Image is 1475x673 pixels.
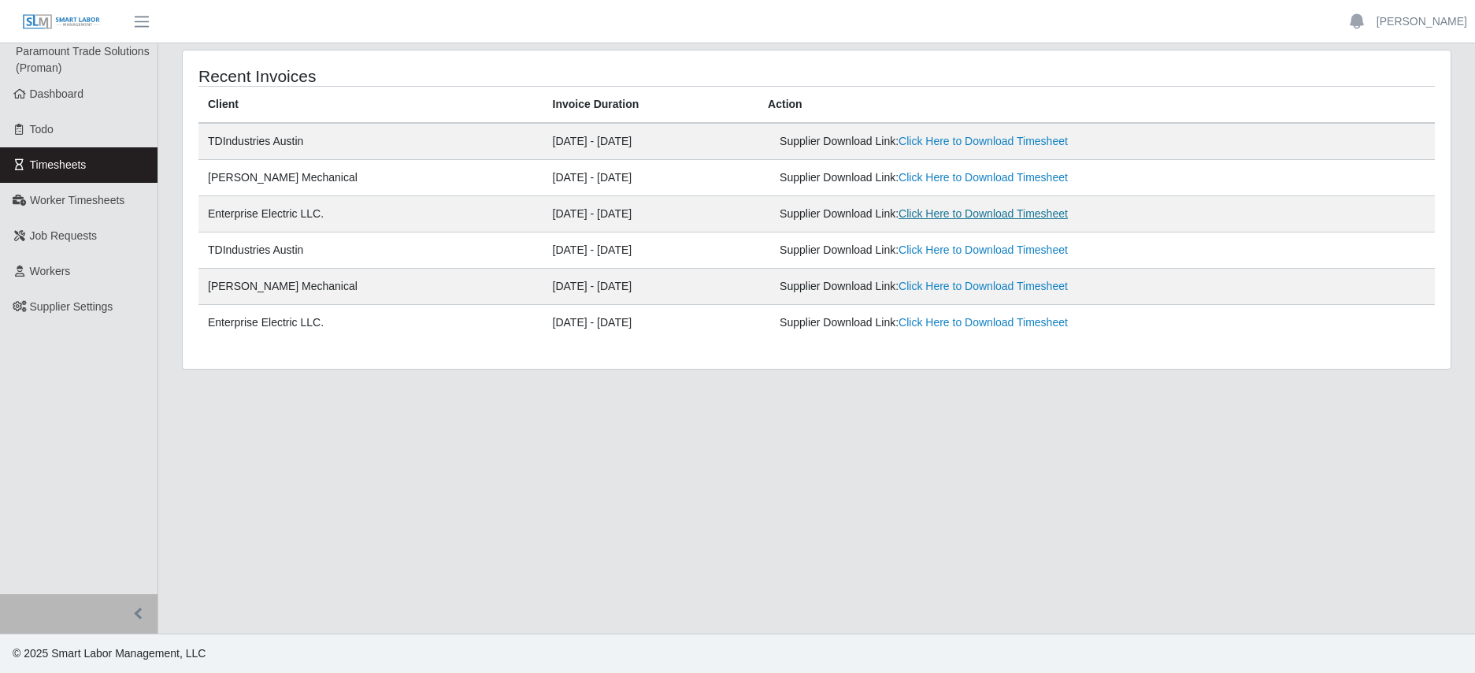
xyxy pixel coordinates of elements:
[543,160,759,196] td: [DATE] - [DATE]
[30,123,54,136] span: Todo
[30,158,87,171] span: Timesheets
[198,305,543,341] td: Enterprise Electric LLC.
[198,269,543,305] td: [PERSON_NAME] Mechanical
[899,280,1068,292] a: Click Here to Download Timesheet
[543,269,759,305] td: [DATE] - [DATE]
[198,66,700,86] h4: Recent Invoices
[543,123,759,160] td: [DATE] - [DATE]
[198,160,543,196] td: [PERSON_NAME] Mechanical
[16,45,150,74] span: Paramount Trade Solutions (Proman)
[198,196,543,232] td: Enterprise Electric LLC.
[899,244,1068,256] a: Click Here to Download Timesheet
[780,242,1195,258] div: Supplier Download Link:
[543,305,759,341] td: [DATE] - [DATE]
[543,232,759,269] td: [DATE] - [DATE]
[543,87,759,124] th: Invoice Duration
[13,647,206,660] span: © 2025 Smart Labor Management, LLC
[30,300,113,313] span: Supplier Settings
[780,133,1195,150] div: Supplier Download Link:
[780,278,1195,295] div: Supplier Download Link:
[198,87,543,124] th: Client
[1377,13,1467,30] a: [PERSON_NAME]
[780,206,1195,222] div: Supplier Download Link:
[30,229,98,242] span: Job Requests
[758,87,1435,124] th: Action
[198,232,543,269] td: TDIndustries Austin
[899,316,1068,329] a: Click Here to Download Timesheet
[899,171,1068,184] a: Click Here to Download Timesheet
[30,194,124,206] span: Worker Timesheets
[30,265,71,277] span: Workers
[780,314,1195,331] div: Supplier Download Link:
[30,87,84,100] span: Dashboard
[899,135,1068,147] a: Click Here to Download Timesheet
[899,207,1068,220] a: Click Here to Download Timesheet
[22,13,101,31] img: SLM Logo
[198,123,543,160] td: TDIndustries Austin
[780,169,1195,186] div: Supplier Download Link:
[543,196,759,232] td: [DATE] - [DATE]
